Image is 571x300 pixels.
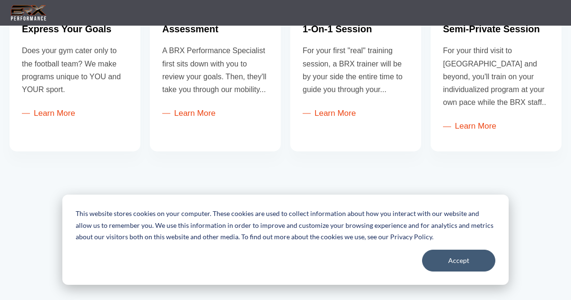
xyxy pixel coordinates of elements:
[22,23,128,35] h4: Express Your Goals
[443,44,549,109] p: For your third visit to [GEOGRAPHIC_DATA] and beyond, you'll train on your individualized program...
[76,208,495,243] p: This website stores cookies on your computer. These cookies are used to collect information about...
[422,250,495,272] button: Accept
[303,23,409,35] h4: 1-On-1 Session
[10,3,48,23] img: BRX Transparent Logo-2
[303,44,409,96] p: For your first "real" training session, a BRX trainer will be by your side the entire time to gui...
[62,195,509,285] div: Cookie banner
[443,23,549,35] h4: S
[162,109,216,118] a: Learn More
[162,44,268,96] p: A BRX Performance Specialist first sits down with you to review your goals. Then, they'll take yo...
[22,109,75,118] a: Learn More
[449,24,540,34] span: emi-Private Session
[162,23,268,35] h4: Assessment
[19,199,552,207] span: Team BRX and Schools
[22,44,128,96] p: Does your gym cater only to the football team? We make programs unique to YOU and YOUR sport.
[443,122,496,131] a: Learn More
[303,109,356,118] a: Learn More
